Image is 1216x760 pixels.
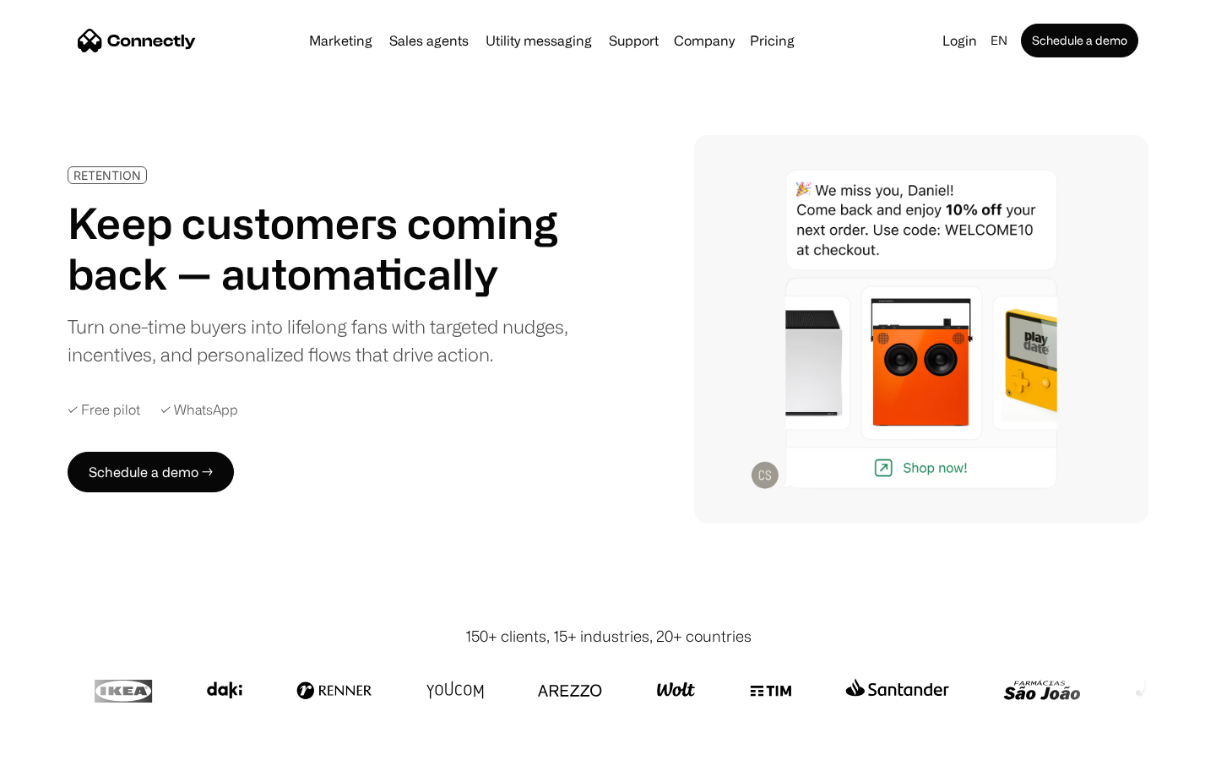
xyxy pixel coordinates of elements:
[465,625,752,648] div: 150+ clients, 15+ industries, 20+ countries
[479,34,599,47] a: Utility messaging
[17,729,101,754] aside: Language selected: English
[936,29,984,52] a: Login
[383,34,475,47] a: Sales agents
[602,34,665,47] a: Support
[302,34,379,47] a: Marketing
[68,452,234,492] a: Schedule a demo →
[674,29,735,52] div: Company
[1021,24,1138,57] a: Schedule a demo
[68,312,581,368] div: Turn one-time buyers into lifelong fans with targeted nudges, incentives, and personalized flows ...
[34,730,101,754] ul: Language list
[160,402,238,418] div: ✓ WhatsApp
[743,34,801,47] a: Pricing
[73,169,141,182] div: RETENTION
[68,402,140,418] div: ✓ Free pilot
[68,198,581,299] h1: Keep customers coming back — automatically
[991,29,1007,52] div: en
